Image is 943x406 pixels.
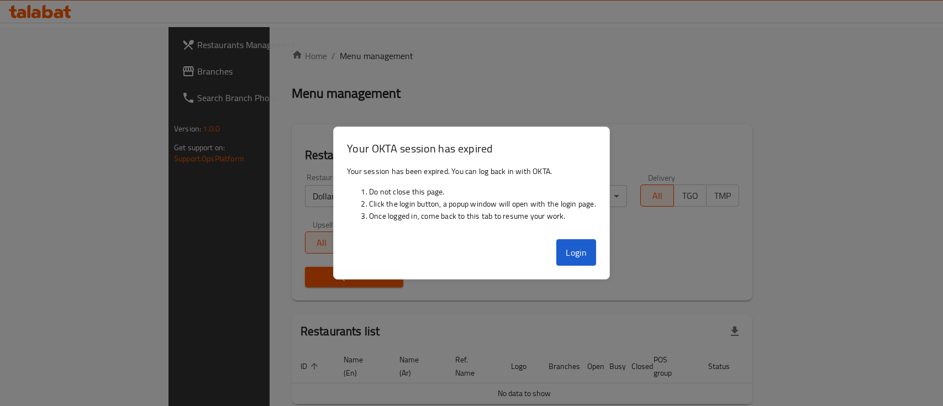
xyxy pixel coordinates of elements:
[556,239,596,266] button: Login
[369,186,596,198] li: Do not close this page.
[369,198,596,210] li: Click the login button, a popup window will open with the login page.
[347,140,596,156] h3: Your OKTA session has expired
[369,210,596,222] li: Once logged in, come back to this tab to resume your work.
[334,161,609,235] div: Your session has been expired. You can log back in with OKTA.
